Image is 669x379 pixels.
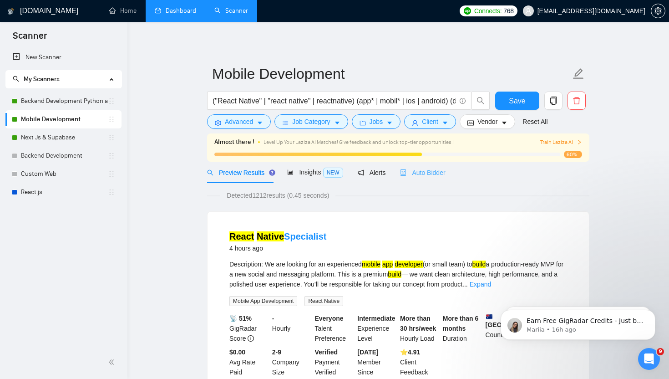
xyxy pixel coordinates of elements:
div: Member Since [355,347,398,377]
div: Client Feedback [398,347,441,377]
span: Job Category [292,117,330,127]
span: robot [400,169,406,176]
iframe: Intercom live chat [638,348,660,370]
div: Country [484,313,527,343]
span: Scanner [5,29,54,48]
iframe: Intercom notifications message [487,291,669,354]
div: 4 hours ago [229,243,326,254]
a: New Scanner [13,48,114,67]
span: holder [108,134,115,141]
a: React NativeSpecialist [229,231,326,241]
b: Verified [315,348,338,356]
span: bars [282,119,289,126]
mark: developer [395,261,423,268]
div: Avg Rate Paid [228,347,270,377]
span: folder [360,119,366,126]
span: Vendor [477,117,497,127]
mark: Native [257,231,284,241]
a: React.js [21,183,108,201]
div: Experience Level [355,313,398,343]
button: delete [568,92,586,110]
mark: build [388,271,401,278]
button: copy [544,92,563,110]
span: ... [462,281,468,288]
a: Backend Development [21,147,108,165]
span: Save [509,95,525,107]
b: More than 30 hrs/week [400,315,436,332]
span: search [13,76,19,82]
span: Advanced [225,117,253,127]
span: Insights [287,169,343,176]
input: Search Freelance Jobs... [213,95,456,107]
b: Intermediate [357,315,395,322]
li: Mobile Development [5,110,122,128]
span: holder [108,170,115,178]
b: [GEOGRAPHIC_DATA] [486,313,554,328]
span: info-circle [248,335,254,342]
div: Hourly Load [398,313,441,343]
a: Backend Development Python and Go [21,92,108,110]
span: double-left [108,358,117,367]
img: logo [8,4,14,19]
span: setting [651,7,665,15]
a: Reset All [522,117,547,127]
b: $0.00 [229,348,245,356]
span: 9 [657,348,664,355]
a: homeHome [109,7,137,15]
span: Alerts [358,169,386,176]
span: setting [215,119,221,126]
span: Preview Results [207,169,273,176]
span: Almost there ! [214,137,254,147]
button: search [471,92,490,110]
img: upwork-logo.png [464,7,471,15]
li: Custom Web [5,165,122,183]
span: My Scanners [24,75,60,83]
span: right [577,139,582,145]
span: holder [108,152,115,159]
a: Mobile Development [21,110,108,128]
span: Auto Bidder [400,169,445,176]
div: Duration [441,313,484,343]
span: notification [358,169,364,176]
span: holder [108,97,115,105]
span: holder [108,116,115,123]
div: Talent Preference [313,313,356,343]
a: setting [651,7,665,15]
div: Payment Verified [313,347,356,377]
b: 📡 51% [229,315,252,322]
span: Level Up Your Laziza AI Matches! Give feedback and unlock top-tier opportunities ! [264,139,454,145]
span: delete [568,97,585,105]
button: idcardVendorcaret-down [460,114,515,129]
mark: mobile [362,261,380,268]
img: 🇦🇺 [486,313,492,320]
span: React Native [304,296,343,306]
span: My Scanners [13,75,60,83]
input: Scanner name... [212,62,571,85]
span: NEW [323,168,343,178]
b: ⭐️ 4.91 [400,348,420,356]
b: 2-9 [272,348,281,356]
mark: app [382,261,393,268]
span: Mobile App Development [229,296,297,306]
b: - [272,315,274,322]
span: caret-down [334,119,340,126]
li: Next Js & Supabase [5,128,122,147]
li: Backend Development [5,147,122,165]
button: settingAdvancedcaret-down [207,114,271,129]
li: React.js [5,183,122,201]
span: info-circle [460,98,466,104]
span: Jobs [370,117,383,127]
a: Next Js & Supabase [21,128,108,147]
button: Train Laziza AI [540,138,582,147]
span: user [412,119,418,126]
button: barsJob Categorycaret-down [274,114,348,129]
div: Tooltip anchor [268,169,276,177]
div: GigRadar Score [228,313,270,343]
button: folderJobscaret-down [352,114,401,129]
span: caret-down [257,119,263,126]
